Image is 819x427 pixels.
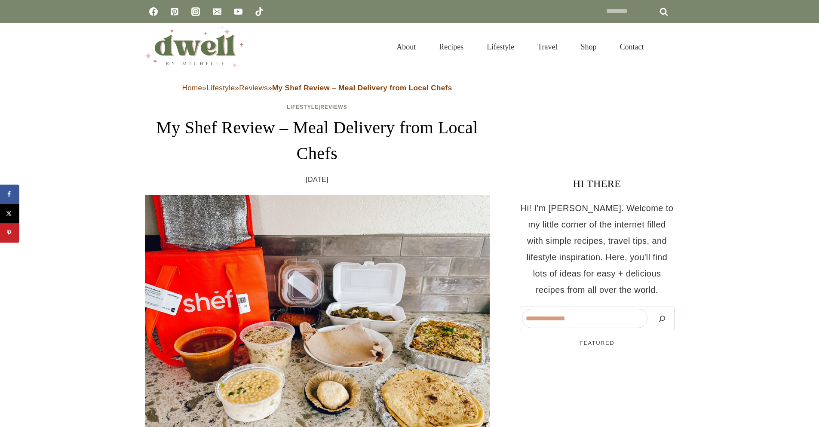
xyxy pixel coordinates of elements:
a: TikTok [251,3,268,20]
h3: HI THERE [520,176,675,191]
span: | [287,104,347,110]
button: View Search Form [660,40,675,54]
strong: My Shef Review – Meal Delivery from Local Chefs [272,84,452,92]
h5: FEATURED [520,339,675,347]
h1: My Shef Review – Meal Delivery from Local Chefs [145,115,490,166]
a: Recipes [427,32,475,62]
a: Email [209,3,226,20]
a: YouTube [230,3,247,20]
a: Facebook [145,3,162,20]
a: Travel [526,32,569,62]
a: Reviews [239,84,268,92]
a: Contact [608,32,656,62]
a: Pinterest [166,3,183,20]
a: Lifestyle [287,104,319,110]
a: Lifestyle [475,32,526,62]
button: Search [652,309,672,328]
a: Shop [569,32,608,62]
a: Lifestyle [206,84,235,92]
time: [DATE] [306,173,328,186]
img: DWELL by michelle [145,27,244,67]
span: » » » [182,84,452,92]
a: Home [182,84,202,92]
p: Hi! I'm [PERSON_NAME]. Welcome to my little corner of the internet filled with simple recipes, tr... [520,200,675,298]
a: Reviews [320,104,347,110]
a: Instagram [187,3,204,20]
nav: Primary Navigation [385,32,655,62]
a: About [385,32,427,62]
